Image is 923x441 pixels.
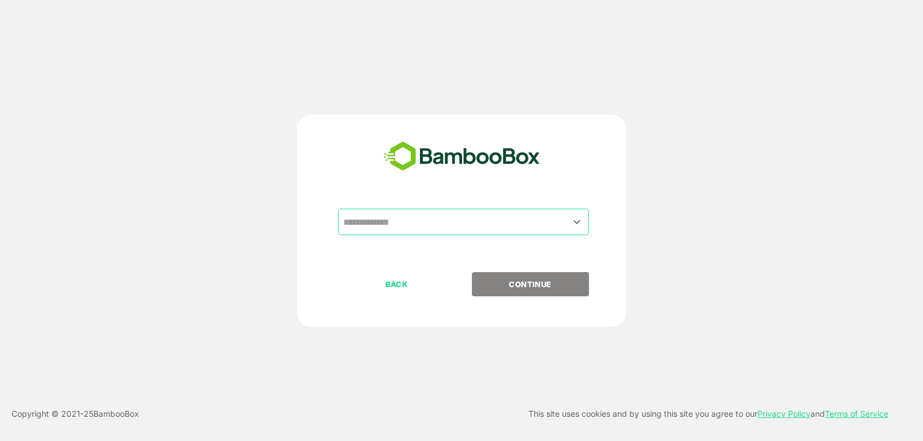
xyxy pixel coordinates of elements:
p: BACK [339,278,455,291]
p: This site uses cookies and by using this site you agree to our and [528,407,888,421]
button: BACK [338,272,455,296]
img: bamboobox [377,138,546,176]
p: Copyright © 2021- 25 BambooBox [12,407,139,421]
p: CONTINUE [472,278,588,291]
button: CONTINUE [472,272,589,296]
a: Privacy Policy [757,409,811,419]
button: Open [569,214,585,229]
a: Terms of Service [825,409,888,419]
